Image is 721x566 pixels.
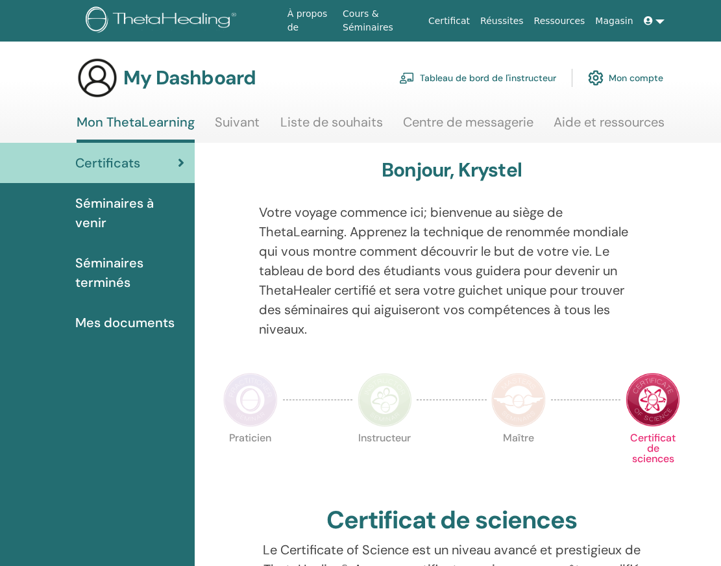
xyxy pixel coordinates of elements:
p: Praticien [223,433,278,487]
a: Mon compte [588,64,663,92]
p: Certificat de sciences [626,433,680,487]
img: Certificate of Science [626,373,680,427]
a: Magasin [590,9,638,33]
img: logo.png [86,6,241,36]
a: Cours & Séminaires [337,2,423,40]
span: Séminaires terminés [75,253,184,292]
a: Tableau de bord de l'instructeur [399,64,556,92]
img: chalkboard-teacher.svg [399,72,415,84]
a: Mon ThetaLearning [77,114,195,143]
a: Suivant [215,114,260,140]
a: Aide et ressources [554,114,665,140]
img: cog.svg [588,67,604,89]
h3: My Dashboard [123,66,256,90]
h3: Bonjour, Krystel [382,158,522,182]
a: Ressources [529,9,591,33]
p: Maître [491,433,546,487]
a: À propos de [282,2,337,40]
span: Séminaires à venir [75,193,184,232]
p: Instructeur [358,433,412,487]
a: Réussites [475,9,528,33]
img: Instructor [358,373,412,427]
img: generic-user-icon.jpg [77,57,118,99]
span: Mes documents [75,313,175,332]
p: Votre voyage commence ici; bienvenue au siège de ThetaLearning. Apprenez la technique de renommée... [259,203,645,339]
h2: Certificat de sciences [326,506,578,535]
img: Master [491,373,546,427]
img: Practitioner [223,373,278,427]
a: Centre de messagerie [403,114,533,140]
a: Certificat [423,9,475,33]
a: Liste de souhaits [280,114,383,140]
span: Certificats [75,153,140,173]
